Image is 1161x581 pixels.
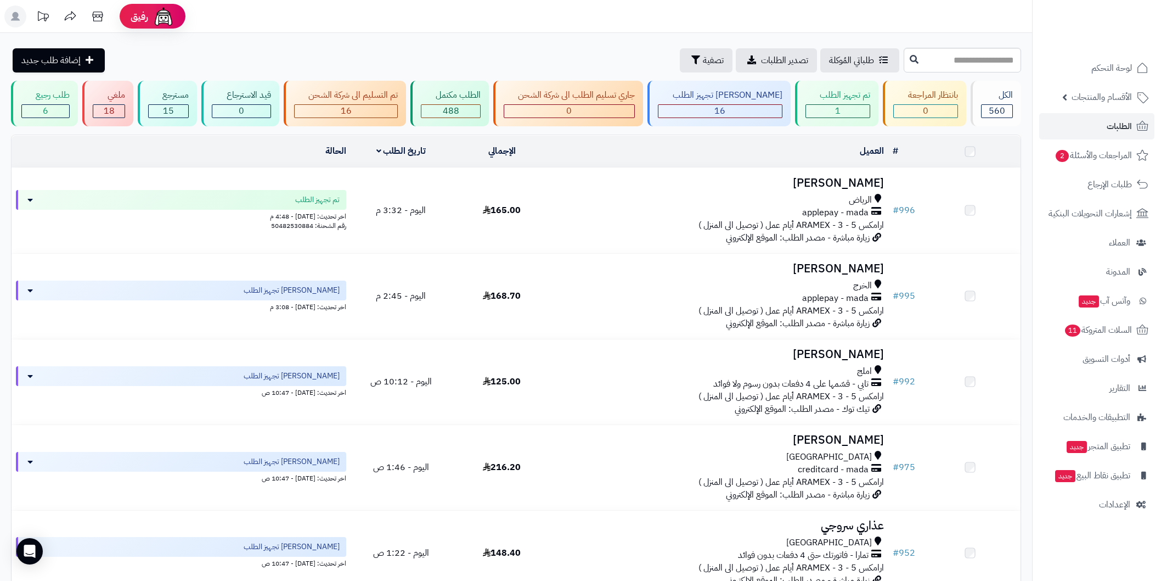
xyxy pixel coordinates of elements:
div: الكل [981,89,1013,102]
span: 16 [714,104,725,118]
span: التقارير [1109,381,1130,396]
span: زيارة مباشرة - مصدر الطلب: الموقع الإلكتروني [726,317,870,330]
span: 16 [341,104,352,118]
span: اليوم - 1:46 ص [373,461,429,474]
span: 165.00 [483,204,521,217]
a: تم التسليم الى شركة الشحن 16 [281,81,408,126]
span: 18 [104,104,115,118]
div: 488 [421,105,480,118]
span: ارامكس ARAMEX - 3 - 5 أيام عمل ( توصيل الى المنزل ) [698,476,884,489]
span: اليوم - 3:32 م [376,204,426,217]
span: الأقسام والمنتجات [1072,90,1132,105]
a: تصدير الطلبات [736,48,817,72]
a: الطلبات [1039,113,1154,139]
button: تصفية [680,48,732,72]
a: إضافة طلب جديد [13,48,105,72]
a: المراجعات والأسئلة2 [1039,142,1154,169]
a: إشعارات التحويلات البنكية [1039,200,1154,227]
span: [PERSON_NAME] تجهيز الطلب [244,285,340,296]
a: تطبيق المتجرجديد [1039,433,1154,460]
span: 15 [163,104,174,118]
div: اخر تحديث: [DATE] - 10:47 ص [16,386,346,398]
span: ارامكس ARAMEX - 3 - 5 أيام عمل ( توصيل الى المنزل ) [698,561,884,574]
span: رفيق [131,10,148,23]
div: الطلب مكتمل [421,89,480,102]
span: اليوم - 10:12 ص [370,375,432,388]
span: ارامكس ARAMEX - 3 - 5 أيام عمل ( توصيل الى المنزل ) [698,390,884,403]
a: #975 [893,461,915,474]
span: رقم الشحنة: 50482530884 [271,221,346,231]
div: 6 [22,105,69,118]
a: #995 [893,289,915,303]
span: الإعدادات [1099,497,1130,512]
span: السلات المتروكة [1064,322,1132,338]
a: الطلب مكتمل 488 [408,81,491,126]
span: [GEOGRAPHIC_DATA] [786,451,872,463]
span: 125.00 [483,375,521,388]
div: 1 [806,105,870,118]
a: طلباتي المُوكلة [820,48,899,72]
span: تابي - قسّمها على 4 دفعات بدون رسوم ولا فوائد [713,378,869,390]
span: تطبيق نقاط البيع [1054,468,1130,483]
a: # [893,144,898,158]
a: وآتس آبجديد [1039,288,1154,314]
a: ملغي 18 [80,81,135,126]
span: تم تجهيز الطلب [295,194,340,205]
div: اخر تحديث: [DATE] - 4:48 م [16,210,346,221]
div: 15 [149,105,188,118]
a: قيد الاسترجاع 0 [199,81,281,126]
a: مسترجع 15 [136,81,199,126]
a: #992 [893,375,915,388]
span: 560 [989,104,1005,118]
span: applepay - mada [802,292,869,305]
a: جاري تسليم الطلب الى شركة الشحن 0 [491,81,645,126]
div: قيد الاسترجاع [212,89,270,102]
a: الإجمالي [488,144,516,158]
div: Open Intercom Messenger [16,538,43,565]
span: 216.20 [483,461,521,474]
a: السلات المتروكة11 [1039,317,1154,343]
span: # [893,289,899,303]
a: تطبيق نقاط البيعجديد [1039,462,1154,489]
span: اليوم - 2:45 م [376,289,426,303]
a: المدونة [1039,259,1154,285]
span: ارامكس ARAMEX - 3 - 5 أيام عمل ( توصيل الى المنزل ) [698,219,884,232]
span: 6 [43,104,48,118]
span: [GEOGRAPHIC_DATA] [786,537,872,549]
div: بانتظار المراجعة [893,89,957,102]
span: أدوات التسويق [1083,351,1130,367]
a: طلب رجيع 6 [9,81,80,126]
a: #952 [893,546,915,560]
span: الرياض [849,194,872,206]
div: 0 [894,105,957,118]
span: 0 [239,104,244,118]
div: 16 [295,105,397,118]
h3: [PERSON_NAME] [557,262,884,275]
span: 168.70 [483,289,521,303]
span: المدونة [1106,264,1130,280]
img: ai-face.png [153,5,174,27]
a: تحديثات المنصة [29,5,57,30]
span: الخرج [853,280,872,292]
a: لوحة التحكم [1039,55,1154,81]
h3: [PERSON_NAME] [557,348,884,361]
span: المراجعات والأسئلة [1055,148,1132,163]
div: 18 [93,105,124,118]
a: تم تجهيز الطلب 1 [793,81,881,126]
a: التقارير [1039,375,1154,401]
a: [PERSON_NAME] تجهيز الطلب 16 [645,81,792,126]
div: اخر تحديث: [DATE] - 10:47 ص [16,472,346,483]
span: طلبات الإرجاع [1087,177,1132,192]
span: إشعارات التحويلات البنكية [1049,206,1132,221]
h3: [PERSON_NAME] [557,434,884,446]
span: [PERSON_NAME] تجهيز الطلب [244,371,340,382]
span: applepay - mada [802,206,869,219]
a: #996 [893,204,915,217]
a: الحالة [325,144,346,158]
span: creditcard - mada [798,463,869,476]
a: الكل560 [968,81,1023,126]
img: logo-2.png [1086,30,1151,53]
span: وآتس آب [1078,293,1130,309]
span: # [893,375,899,388]
span: تيك توك - مصدر الطلب: الموقع الإلكتروني [735,403,870,416]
